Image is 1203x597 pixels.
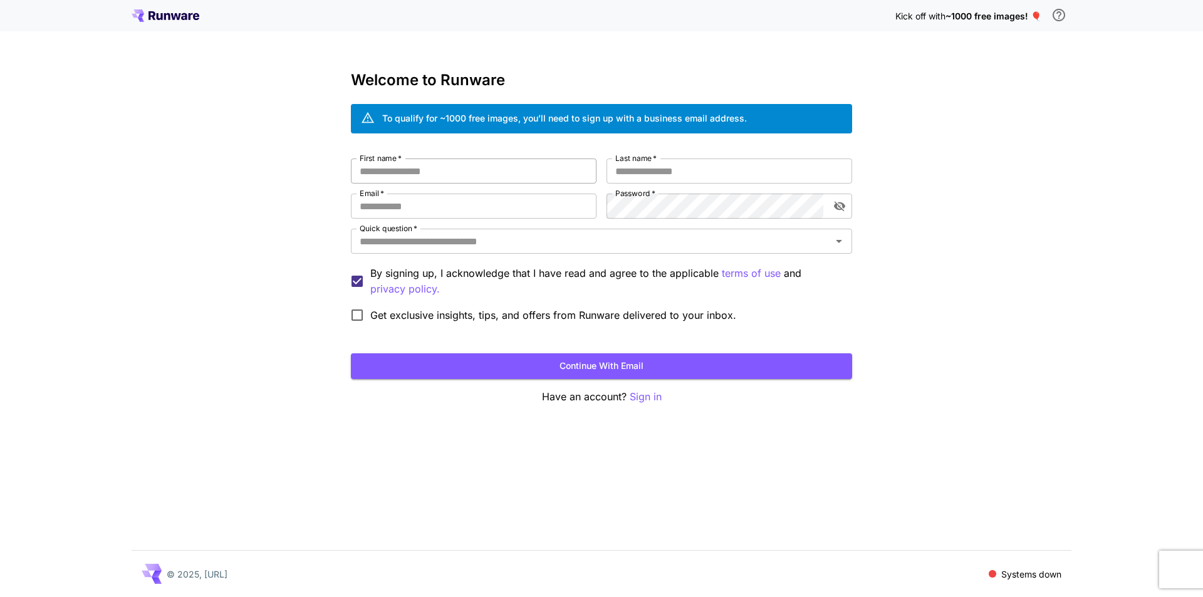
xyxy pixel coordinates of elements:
span: ~1000 free images! 🎈 [945,11,1041,21]
p: Systems down [1001,568,1061,581]
button: By signing up, I acknowledge that I have read and agree to the applicable and privacy policy. [722,266,781,281]
label: Email [360,188,384,199]
button: In order to qualify for free credit, you need to sign up with a business email address and click ... [1046,3,1071,28]
button: Sign in [630,389,662,405]
label: First name [360,153,402,164]
button: toggle password visibility [828,195,851,217]
button: Open [830,232,848,250]
span: Get exclusive insights, tips, and offers from Runware delivered to your inbox. [370,308,736,323]
label: Password [615,188,655,199]
button: Continue with email [351,353,852,379]
h3: Welcome to Runware [351,71,852,89]
p: privacy policy. [370,281,440,297]
button: By signing up, I acknowledge that I have read and agree to the applicable terms of use and [370,281,440,297]
p: Have an account? [351,389,852,405]
p: terms of use [722,266,781,281]
label: Quick question [360,223,417,234]
span: Kick off with [895,11,945,21]
p: By signing up, I acknowledge that I have read and agree to the applicable and [370,266,842,297]
label: Last name [615,153,657,164]
div: To qualify for ~1000 free images, you’ll need to sign up with a business email address. [382,112,747,125]
p: © 2025, [URL] [167,568,227,581]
